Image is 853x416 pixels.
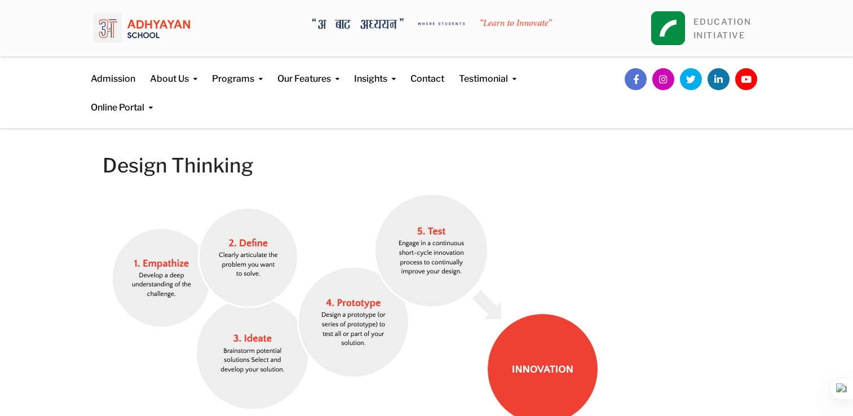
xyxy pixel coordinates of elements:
a: Contact [410,57,444,86]
a: Admission [91,57,135,86]
a: Insights [354,57,396,86]
a: Online Portal [91,86,153,114]
img: square_leapfrog [651,11,685,45]
a: About Us [150,57,197,86]
img: A Bata Adhyayan where students learn to Innovate [312,18,552,29]
a: EDUCATIONINITIATIVE [693,17,752,41]
a: Testimonial [459,57,516,86]
h2: Design Thinking [103,152,751,179]
img: logo [93,8,190,48]
a: Our Features [277,57,339,86]
a: Programs [212,57,263,86]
